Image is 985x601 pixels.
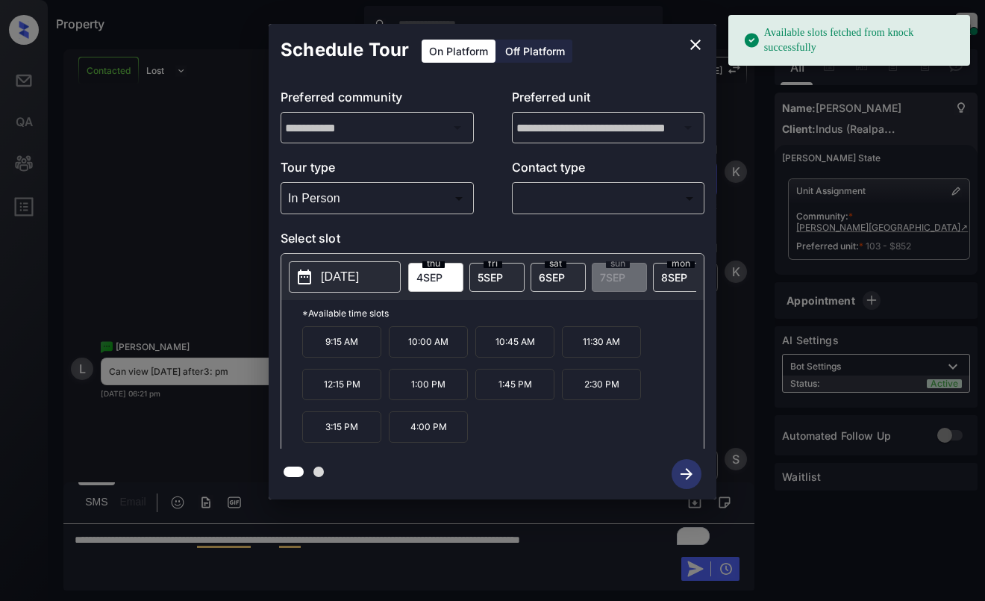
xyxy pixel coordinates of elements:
[281,229,704,253] p: Select slot
[663,455,710,493] button: btn-next
[475,369,554,400] p: 1:45 PM
[416,271,443,284] span: 4 SEP
[284,186,470,211] div: In Person
[653,263,708,292] div: date-select
[562,326,641,358] p: 11:30 AM
[389,411,468,443] p: 4:00 PM
[422,259,445,268] span: thu
[281,88,474,112] p: Preferred community
[539,271,565,284] span: 6 SEP
[422,40,495,63] div: On Platform
[562,369,641,400] p: 2:30 PM
[667,259,695,268] span: mon
[408,263,463,292] div: date-select
[269,24,421,76] h2: Schedule Tour
[531,263,586,292] div: date-select
[512,88,705,112] p: Preferred unit
[289,261,401,293] button: [DATE]
[389,369,468,400] p: 1:00 PM
[302,326,381,358] p: 9:15 AM
[321,268,359,286] p: [DATE]
[681,30,710,60] button: close
[661,271,687,284] span: 8 SEP
[498,40,572,63] div: Off Platform
[389,326,468,358] p: 10:00 AM
[743,19,958,61] div: Available slots fetched from knock successfully
[302,300,704,326] p: *Available time slots
[545,259,566,268] span: sat
[469,263,525,292] div: date-select
[478,271,503,284] span: 5 SEP
[512,158,705,182] p: Contact type
[302,411,381,443] p: 3:15 PM
[475,326,554,358] p: 10:45 AM
[302,369,381,400] p: 12:15 PM
[484,259,502,268] span: fri
[281,158,474,182] p: Tour type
